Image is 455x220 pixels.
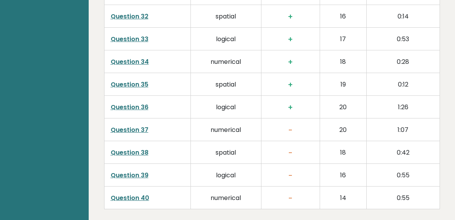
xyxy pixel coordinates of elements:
[111,125,148,134] a: Question 37
[366,118,440,141] td: 1:07
[268,57,313,67] h3: +
[190,118,261,141] td: numerical
[111,103,148,112] a: Question 36
[111,80,148,89] a: Question 35
[190,5,261,27] td: spatial
[366,27,440,50] td: 0:53
[320,141,366,164] td: 18
[366,5,440,27] td: 0:14
[366,50,440,73] td: 0:28
[366,141,440,164] td: 0:42
[320,187,366,209] td: 14
[268,35,313,44] h3: +
[268,171,313,180] h3: -
[320,95,366,118] td: 20
[268,80,313,89] h3: +
[320,27,366,50] td: 17
[111,12,148,21] a: Question 32
[366,95,440,118] td: 1:26
[190,95,261,118] td: logical
[268,148,313,157] h3: -
[111,171,148,180] a: Question 39
[320,5,366,27] td: 16
[190,187,261,209] td: numerical
[268,12,313,21] h3: +
[320,50,366,73] td: 18
[268,193,313,203] h3: -
[366,164,440,187] td: 0:55
[111,193,149,202] a: Question 40
[320,164,366,187] td: 16
[190,50,261,73] td: numerical
[320,73,366,95] td: 19
[366,187,440,209] td: 0:55
[190,141,261,164] td: spatial
[190,27,261,50] td: logical
[111,148,148,157] a: Question 38
[268,125,313,135] h3: -
[320,118,366,141] td: 20
[268,103,313,112] h3: +
[366,73,440,95] td: 0:12
[190,164,261,187] td: logical
[190,73,261,95] td: spatial
[111,35,148,43] a: Question 33
[111,57,149,66] a: Question 34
